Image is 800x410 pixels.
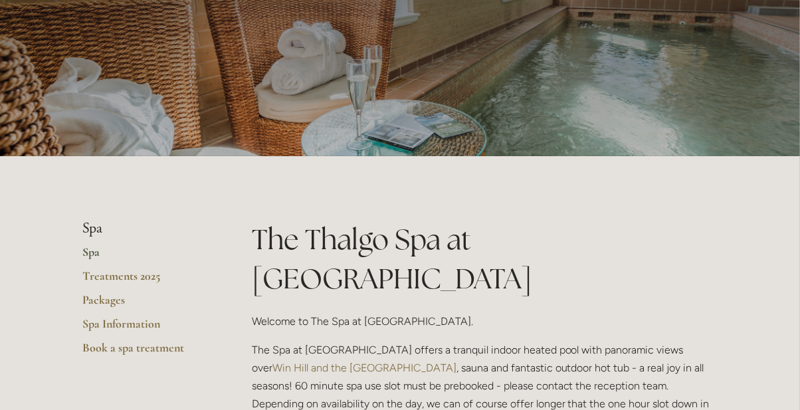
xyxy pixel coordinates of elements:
[82,220,209,237] li: Spa
[272,361,456,374] a: Win Hill and the [GEOGRAPHIC_DATA]
[252,220,718,298] h1: The Thalgo Spa at [GEOGRAPHIC_DATA]
[82,245,209,268] a: Spa
[82,316,209,340] a: Spa Information
[252,312,718,330] p: Welcome to The Spa at [GEOGRAPHIC_DATA].
[82,340,209,364] a: Book a spa treatment
[82,292,209,316] a: Packages
[82,268,209,292] a: Treatments 2025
